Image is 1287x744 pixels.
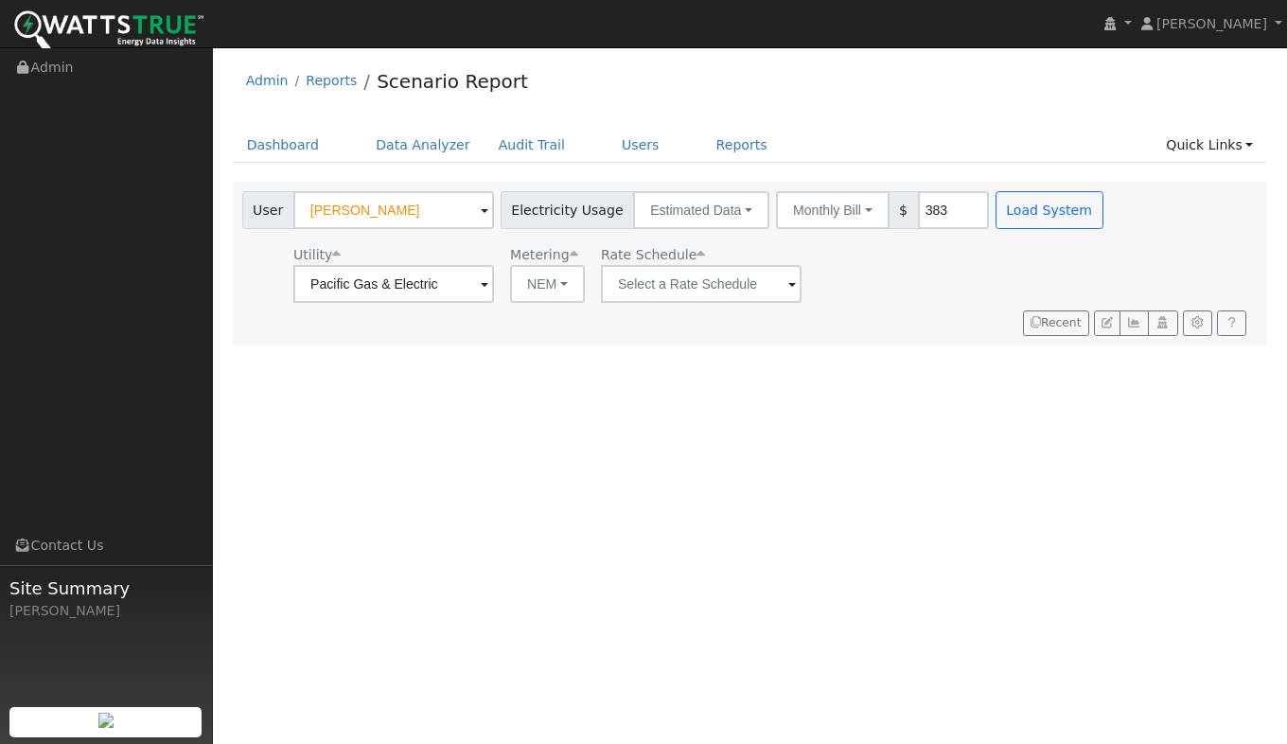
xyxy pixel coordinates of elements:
[233,128,334,163] a: Dashboard
[9,576,203,601] span: Site Summary
[293,245,494,265] div: Utility
[1094,310,1120,337] button: Edit User
[14,10,203,53] img: WattsTrue
[510,265,585,303] button: NEM
[1156,16,1267,31] span: [PERSON_NAME]
[601,265,802,303] input: Select a Rate Schedule
[702,128,782,163] a: Reports
[98,713,114,728] img: retrieve
[996,191,1103,229] button: Load System
[485,128,579,163] a: Audit Trail
[246,73,289,88] a: Admin
[1148,310,1177,337] button: Login As
[510,245,585,265] div: Metering
[306,73,357,88] a: Reports
[608,128,674,163] a: Users
[377,70,528,93] a: Scenario Report
[1217,310,1246,337] a: Help Link
[1120,310,1149,337] button: Multi-Series Graph
[1152,128,1267,163] a: Quick Links
[633,191,769,229] button: Estimated Data
[889,191,919,229] span: $
[9,601,203,621] div: [PERSON_NAME]
[293,265,494,303] input: Select a Utility
[1183,310,1212,337] button: Settings
[776,191,890,229] button: Monthly Bill
[501,191,634,229] span: Electricity Usage
[293,191,494,229] input: Select a User
[361,128,485,163] a: Data Analyzer
[242,191,294,229] span: User
[601,247,705,262] span: Alias: None
[1023,310,1089,337] button: Recent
